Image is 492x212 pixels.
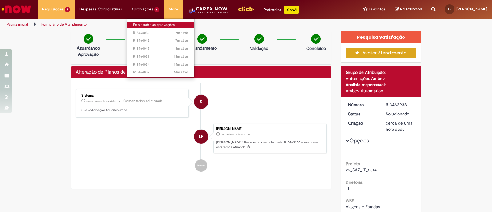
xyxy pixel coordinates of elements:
span: 8m atrás [175,46,188,51]
p: Em andamento [188,45,217,51]
time: 29/08/2025 18:50:34 [175,38,188,43]
span: 7 [65,7,70,12]
img: ServiceNow [1,3,32,15]
div: Ambev Automation [346,88,417,94]
span: 7m atrás [175,30,188,35]
a: Exibir todas as aprovações [127,22,195,28]
p: [PERSON_NAME]! Recebemos seu chamado R13463938 e em breve estaremos atuando. [216,140,323,150]
span: 13m atrás [174,54,188,59]
div: Automações Ambev [346,75,417,82]
div: Lucas Rodrigues De Freitas [194,130,208,144]
div: Sistema [81,94,184,98]
img: check-circle-green.png [254,34,264,44]
p: Aguardando Aprovação [73,45,103,57]
b: Diretoria [346,179,362,185]
h2: Alteração de Planos de Custo Histórico de tíquete [76,70,140,75]
time: 29/08/2025 18:50:42 [175,30,188,35]
span: LF [199,129,203,144]
dt: Número [343,102,381,108]
ul: Aprovações [127,18,195,78]
ul: Histórico de tíquete [76,83,327,178]
a: Aberto R13464034 : [127,61,195,68]
span: More [169,6,178,12]
span: 25_SAZ_IT_2314 [346,167,377,173]
b: WBS [346,198,354,203]
span: Despesas Corporativas [79,6,122,12]
span: R13464045 [133,46,188,51]
span: Aprovações [131,6,153,12]
a: Aberto R13464039 : [127,30,195,36]
span: S [200,94,202,109]
img: CapexLogo5.png [187,6,228,18]
span: 14m atrás [174,62,188,67]
span: R13464031 [133,54,188,59]
p: Sua solicitação foi executada. [81,108,184,113]
div: Solucionado [386,111,414,117]
a: Página inicial [7,22,28,27]
li: Lucas Rodrigues De Freitas [76,124,327,153]
a: Rascunhos [395,6,422,12]
b: Projeto [346,161,360,166]
div: R13463938 [386,102,414,108]
time: 29/08/2025 18:44:31 [174,54,188,59]
dt: Criação [343,120,381,126]
span: 7m atrás [175,38,188,43]
time: 29/08/2025 18:07:28 [221,133,250,136]
span: Viagens e Estadas [346,204,380,210]
span: Requisições [42,6,64,12]
span: R13464042 [133,38,188,43]
span: Rascunhos [400,6,422,12]
img: click_logo_yellow_360x200.png [238,4,254,14]
a: Aberto R13464045 : [127,45,195,52]
p: Concluído [306,45,326,51]
span: TI [346,186,349,191]
a: Aberto R13464042 : [127,37,195,44]
span: cerca de uma hora atrás [86,99,116,103]
a: Aberto R13464037 : [127,69,195,76]
div: Padroniza [264,6,299,14]
p: +GenAi [284,6,299,14]
span: cerca de uma hora atrás [221,133,250,136]
dt: Status [343,111,381,117]
img: check-circle-green.png [84,34,93,44]
time: 29/08/2025 18:07:28 [386,120,412,132]
span: R13464037 [133,70,188,75]
div: [PERSON_NAME] [216,127,323,131]
a: Aberto R13464031 : [127,53,195,60]
p: Validação [250,45,268,51]
a: Formulário de Atendimento [41,22,87,27]
span: 14m atrás [174,70,188,74]
span: [PERSON_NAME] [456,6,487,12]
span: R13464039 [133,30,188,35]
div: Grupo de Atribuição: [346,69,417,75]
span: cerca de uma hora atrás [386,120,412,132]
span: Favoritos [369,6,386,12]
div: Pesquisa Satisfação [341,31,421,43]
div: System [194,95,208,109]
div: 29/08/2025 18:07:28 [386,120,414,132]
span: R13464034 [133,62,188,67]
img: check-circle-green.png [197,34,207,44]
span: 6 [154,7,160,12]
time: 29/08/2025 18:44:15 [174,70,188,74]
span: LF [448,7,451,11]
time: 29/08/2025 18:07:43 [86,99,116,103]
div: Analista responsável: [346,82,417,88]
small: Comentários adicionais [123,98,163,104]
time: 29/08/2025 18:44:23 [174,62,188,67]
img: check-circle-green.png [311,34,321,44]
button: Avaliar Atendimento [346,48,417,58]
ul: Trilhas de página [5,19,323,30]
time: 29/08/2025 18:49:30 [175,46,188,51]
